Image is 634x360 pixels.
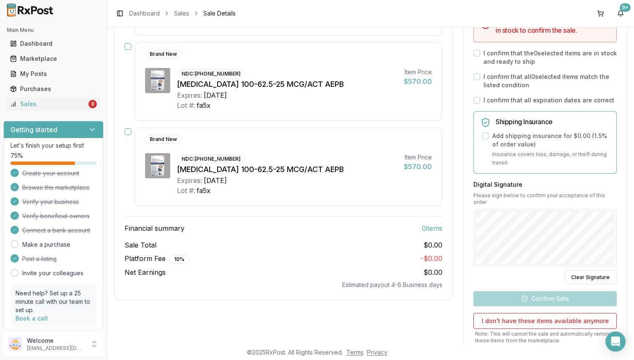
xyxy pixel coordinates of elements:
div: Item Price [404,153,432,162]
div: 10 % [169,255,189,264]
div: Purchases [10,85,97,93]
p: Note: This will cancel the sale and automatically remove these items from the marketplace. [473,331,617,344]
div: $570.00 [404,76,432,86]
div: fa5x [197,185,210,196]
img: Trelegy Ellipta 100-62.5-25 MCG/ACT AEPB [145,68,170,93]
p: Insurance covers loss, damage, or theft during transit. [492,150,610,167]
div: [DATE] [204,175,227,185]
div: Item Price [404,68,432,76]
img: User avatar [8,337,22,351]
p: Welcome [27,337,85,345]
label: Add shipping insurance for $0.00 ( 1.5 % of order value) [492,132,610,149]
button: Sales8 [3,97,104,111]
button: I don't have these items available anymore [473,313,617,329]
button: Purchases [3,82,104,96]
nav: breadcrumb [129,9,236,18]
a: Purchases [7,81,100,97]
h5: At least one item must be marked as in stock to confirm the sale. [496,20,610,34]
span: Financial summary [125,223,184,233]
img: RxPost Logo [3,3,57,17]
button: Marketplace [3,52,104,65]
a: Dashboard [7,36,100,51]
p: Need help? Set up a 25 minute call with our team to set up. [16,289,91,314]
span: Net Earnings [125,267,166,277]
div: My Posts [10,70,97,78]
div: fa5x [197,100,210,110]
div: Brand New [145,135,182,144]
div: Lot #: [177,100,195,110]
div: [MEDICAL_DATA] 100-62.5-25 MCG/ACT AEPB [177,164,397,175]
h5: Shipping Insurance [496,118,610,125]
div: 9+ [620,3,631,12]
a: Invite your colleagues [22,269,83,277]
p: Please sign below to confirm your acceptance of this order [473,192,617,206]
a: Book a call [16,315,48,322]
a: Dashboard [129,9,160,18]
div: NDC: [PHONE_NUMBER] [177,69,245,78]
div: Estimated payout 4-6 Business days [125,281,442,289]
span: 0 item s [422,223,442,233]
a: Sales8 [7,97,100,112]
h3: Getting started [10,125,57,135]
div: Sales [10,100,87,108]
h3: Digital Signature [473,180,617,189]
h2: Main Menu [7,27,100,34]
div: NDC: [PHONE_NUMBER] [177,154,245,164]
a: Privacy [367,349,387,356]
div: $570.00 [404,162,432,172]
span: Verify your business [22,198,79,206]
a: Marketplace [7,51,100,66]
div: [MEDICAL_DATA] 100-62.5-25 MCG/ACT AEPB [177,78,397,90]
div: Expires: [177,175,202,185]
span: Platform Fee [125,253,189,264]
label: I confirm that the 0 selected items are in stock and ready to ship [483,49,617,66]
p: Let's finish your setup first! [10,141,96,150]
div: [DATE] [204,90,227,100]
span: Create your account [22,169,79,177]
span: Post a listing [22,255,57,263]
span: Sale Details [203,9,236,18]
div: Dashboard [10,39,97,48]
div: Expires: [177,90,202,100]
label: I confirm that all 0 selected items match the listed condition [483,73,617,89]
button: 9+ [614,7,627,20]
span: - $0.00 [421,254,442,263]
div: Brand New [145,50,182,59]
span: Verify beneficial owners [22,212,90,220]
span: $0.00 [424,240,442,250]
span: Sale Total [125,240,156,250]
div: Open Intercom Messenger [605,331,626,352]
span: $0.00 [424,268,442,277]
a: My Posts [7,66,100,81]
button: Clear Signature [564,270,617,284]
span: Connect a bank account [22,226,90,235]
a: Sales [174,9,189,18]
button: My Posts [3,67,104,81]
a: Make a purchase [22,240,70,249]
span: Browse the marketplace [22,183,90,192]
span: 75 % [10,151,23,160]
a: Terms [346,349,364,356]
img: Trelegy Ellipta 100-62.5-25 MCG/ACT AEPB [145,153,170,178]
button: Dashboard [3,37,104,50]
div: 8 [88,100,97,108]
p: [EMAIL_ADDRESS][DOMAIN_NAME] [27,345,85,352]
label: I confirm that all expiration dates are correct [483,96,614,104]
div: Lot #: [177,185,195,196]
div: Marketplace [10,55,97,63]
